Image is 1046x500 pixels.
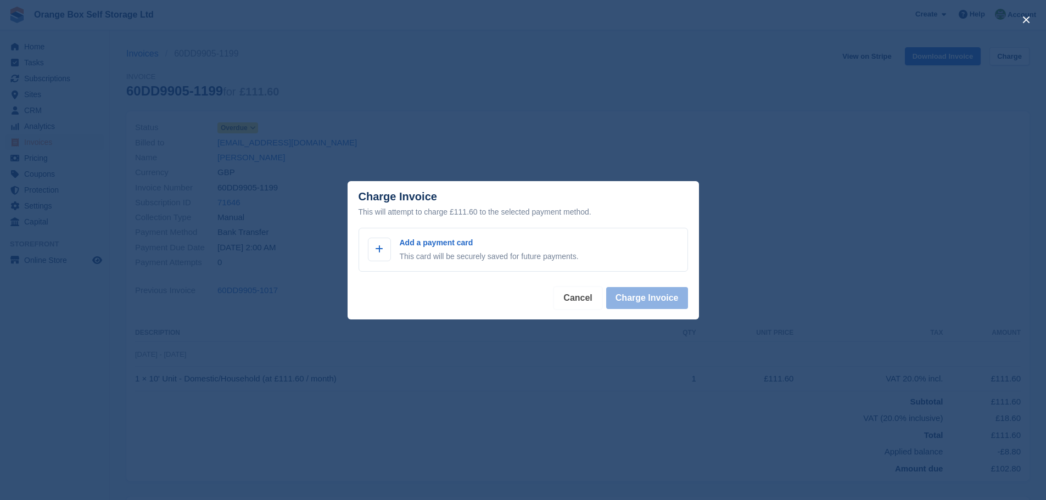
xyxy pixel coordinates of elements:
[359,205,688,218] div: This will attempt to charge £111.60 to the selected payment method.
[359,228,688,272] a: Add a payment card This card will be securely saved for future payments.
[606,287,688,309] button: Charge Invoice
[400,251,579,262] p: This card will be securely saved for future payments.
[359,190,688,218] div: Charge Invoice
[1017,11,1035,29] button: close
[554,287,601,309] button: Cancel
[400,237,579,249] p: Add a payment card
